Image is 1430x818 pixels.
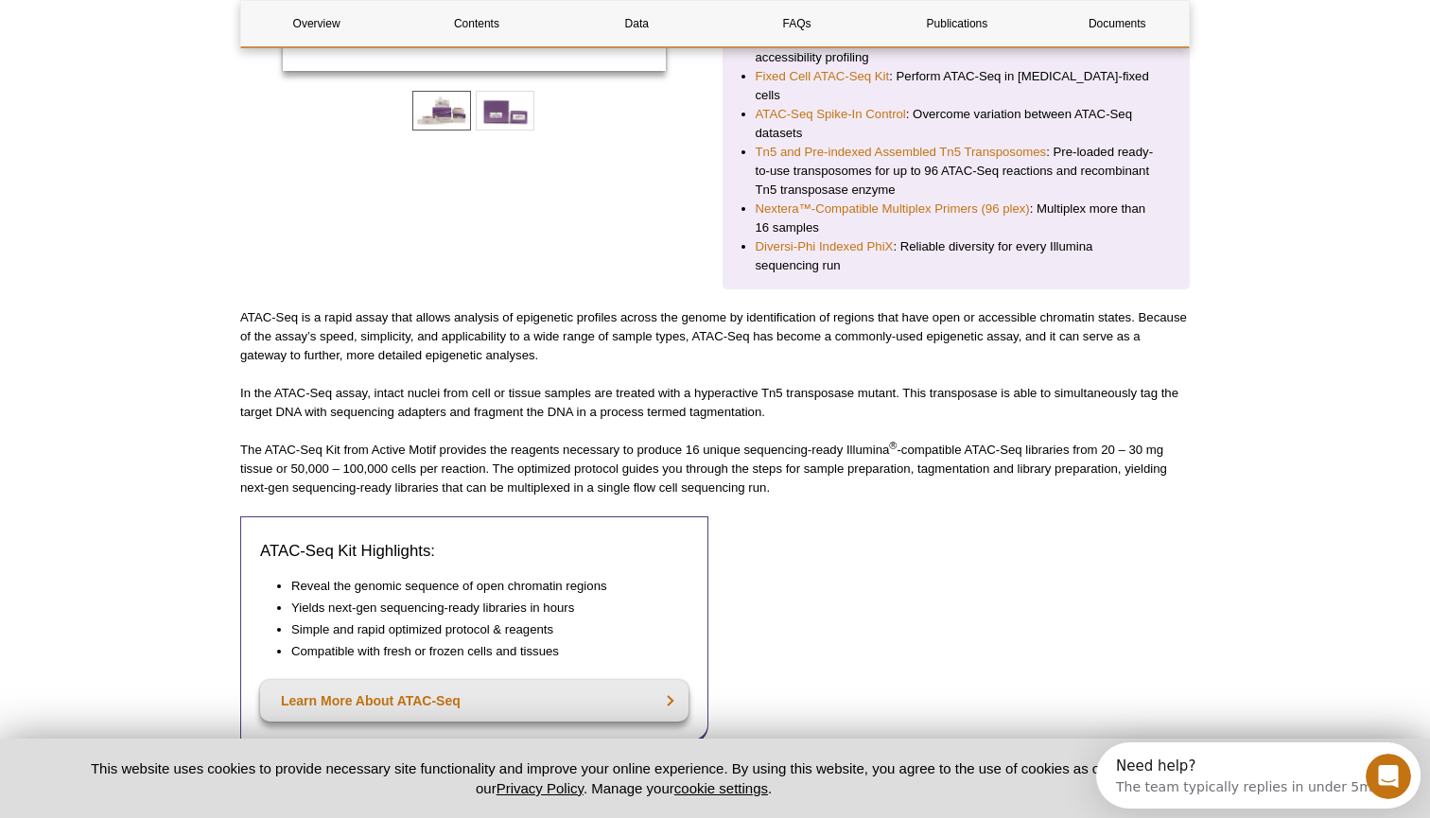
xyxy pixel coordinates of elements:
li: Reveal the genomic sequence of open chromatin regions [291,577,670,596]
h3: ATAC-Seq Kit Highlights: [260,540,689,563]
p: This website uses cookies to provide necessary site functionality and improve your online experie... [58,758,1190,798]
div: Need help? [20,16,276,31]
a: Contents [401,1,551,46]
a: Learn More About ATAC-Seq [260,680,689,722]
div: The team typically replies in under 5m [20,31,276,51]
p: In the ATAC-Seq assay, intact nuclei from cell or tissue samples are treated with a hyperactive T... [240,384,1190,422]
a: Overview [241,1,392,46]
li: : Multiplex more than 16 samples [756,200,1158,237]
a: Data [562,1,712,46]
iframe: Intercom live chat discovery launcher [1096,742,1421,809]
li: Compatible with fresh or frozen cells and tissues [291,642,670,661]
a: Privacy Policy [497,780,584,796]
li: Yields next-gen sequencing-ready libraries in hours [291,599,670,618]
li: : Overcome variation between ATAC-Seq datasets [756,105,1158,143]
a: FAQs [722,1,872,46]
a: Diversi-Phi Indexed PhiX [756,237,894,256]
li: : Perform ATAC-Seq in [MEDICAL_DATA]-fixed cells [756,67,1158,105]
li: : Pre-loaded ready-to-use transposomes for up to 96 ATAC-Seq reactions and recombinant Tn5 transp... [756,143,1158,200]
li: Simple and rapid optimized protocol & reagents [291,620,670,639]
div: Open Intercom Messenger [8,8,332,60]
a: Publications [881,1,1032,46]
a: Documents [1042,1,1193,46]
p: The ATAC-Seq Kit from Active Motif provides the reagents necessary to produce 16 unique sequencin... [240,441,1190,497]
li: : Reliable diversity for every Illumina sequencing run [756,237,1158,275]
sup: ® [889,440,897,451]
a: Nextera™-Compatible Multiplex Primers (96 plex) [756,200,1030,218]
button: cookie settings [674,780,768,796]
iframe: Intro to ATAC-Seq: Method overview and comparison to ChIP-Seq [723,516,1191,779]
a: Fixed Cell ATAC-Seq Kit [756,67,890,86]
p: ATAC-Seq is a rapid assay that allows analysis of epigenetic profiles across the genome by identi... [240,308,1190,365]
li: : Simplified and streamlined chromatin accessibility profiling [756,29,1158,67]
iframe: Intercom live chat [1366,754,1411,799]
a: ATAC-Seq Spike-In Control [756,105,906,124]
a: Tn5 and Pre-indexed Assembled Tn5 Transposomes [756,143,1047,162]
